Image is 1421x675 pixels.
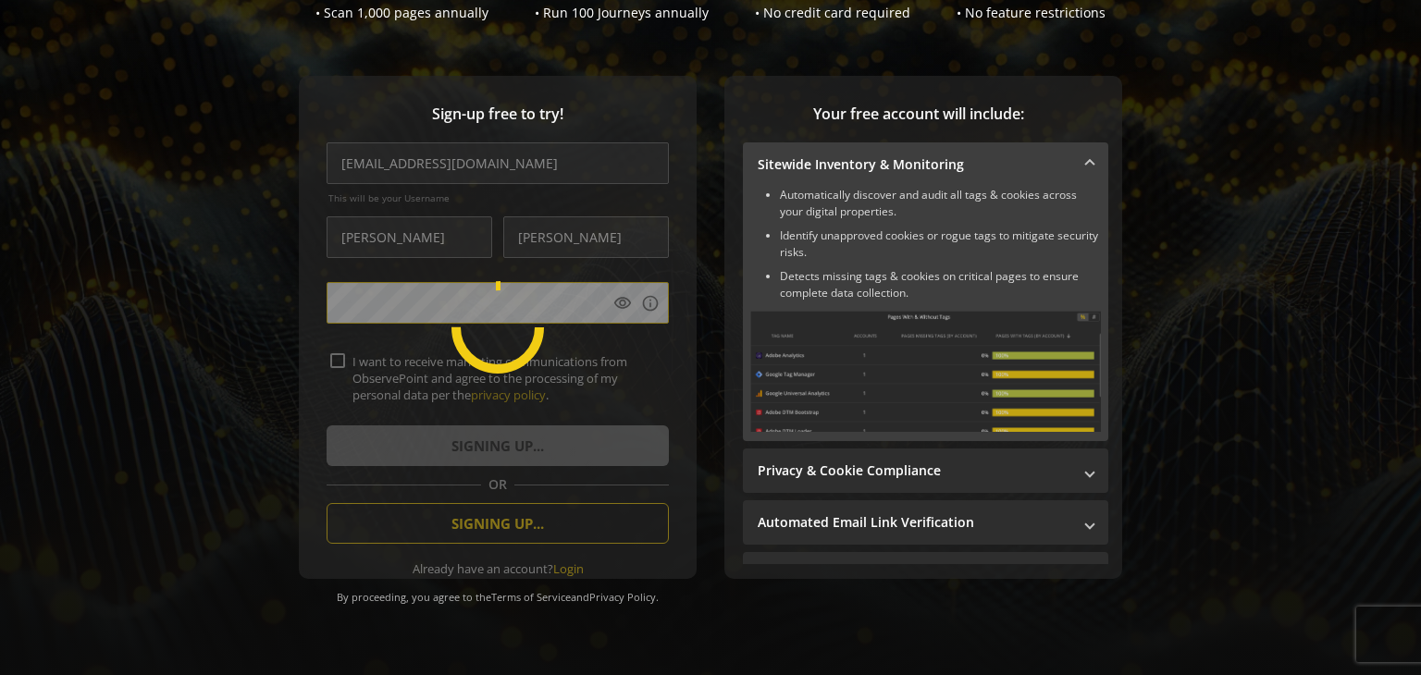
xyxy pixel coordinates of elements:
[758,513,1071,532] mat-panel-title: Automated Email Link Verification
[535,4,709,22] div: • Run 100 Journeys annually
[743,187,1108,441] div: Sitewide Inventory & Monitoring
[743,552,1108,596] mat-expansion-panel-header: Performance Monitoring with Web Vitals
[315,4,488,22] div: • Scan 1,000 pages annually
[755,4,910,22] div: • No credit card required
[743,104,1094,125] span: Your free account will include:
[743,142,1108,187] mat-expansion-panel-header: Sitewide Inventory & Monitoring
[750,311,1101,432] img: Sitewide Inventory & Monitoring
[780,227,1101,261] li: Identify unapproved cookies or rogue tags to mitigate security risks.
[780,268,1101,301] li: Detects missing tags & cookies on critical pages to ensure complete data collection.
[758,155,1071,174] mat-panel-title: Sitewide Inventory & Monitoring
[327,104,669,125] span: Sign-up free to try!
[327,578,669,604] div: By proceeding, you agree to the and .
[780,187,1101,220] li: Automatically discover and audit all tags & cookies across your digital properties.
[743,448,1108,493] mat-expansion-panel-header: Privacy & Cookie Compliance
[758,461,1071,480] mat-panel-title: Privacy & Cookie Compliance
[589,590,656,604] a: Privacy Policy
[491,590,571,604] a: Terms of Service
[957,4,1106,22] div: • No feature restrictions
[743,500,1108,545] mat-expansion-panel-header: Automated Email Link Verification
